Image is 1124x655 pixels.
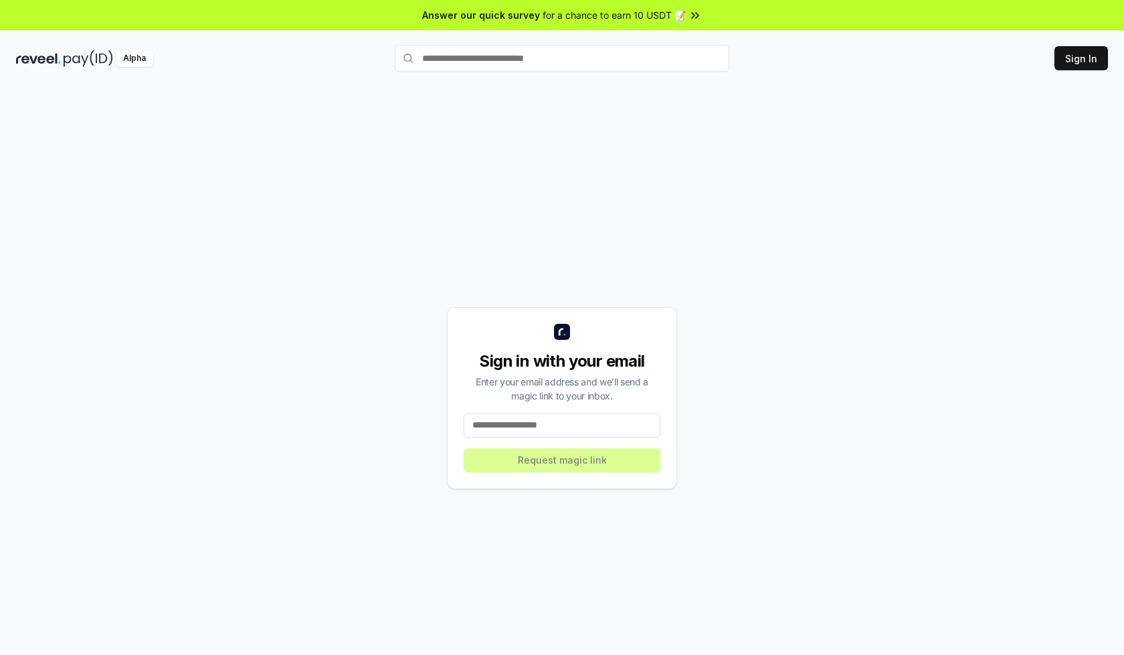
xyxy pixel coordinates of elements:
[543,8,686,22] span: for a chance to earn 10 USDT 📝
[16,50,61,67] img: reveel_dark
[464,375,660,403] div: Enter your email address and we’ll send a magic link to your inbox.
[1054,46,1108,70] button: Sign In
[422,8,540,22] span: Answer our quick survey
[64,50,113,67] img: pay_id
[116,50,153,67] div: Alpha
[464,351,660,372] div: Sign in with your email
[554,324,570,340] img: logo_small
